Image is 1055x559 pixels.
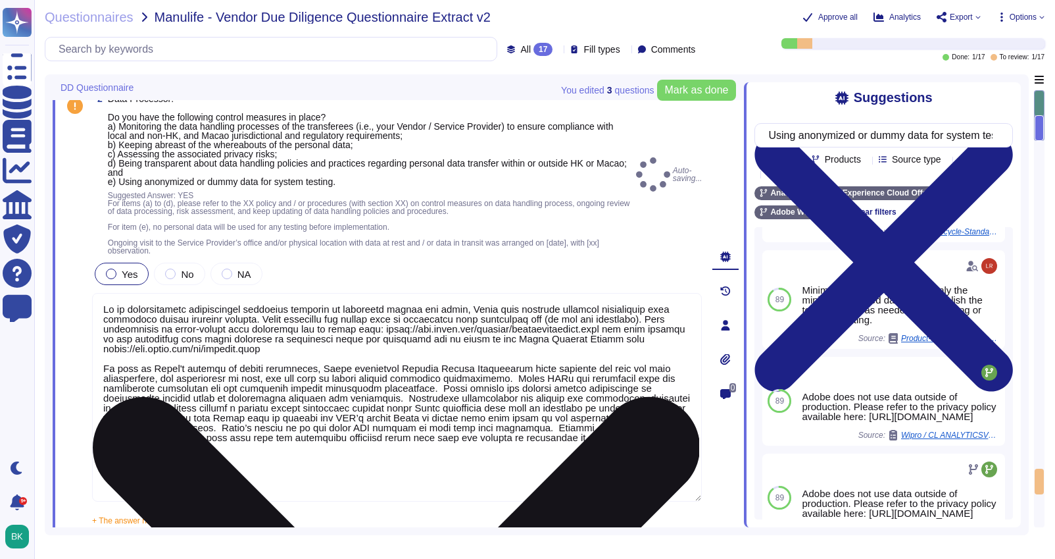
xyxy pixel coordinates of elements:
div: Adobe does not use data outside of production. Please refer to the privacy policy available here:... [802,489,1000,518]
span: No [181,269,193,280]
span: Data Processor: Do you have the following control measures in place? a) Monitoring the data handl... [108,93,627,187]
div: 9+ [19,497,27,505]
button: Analytics [873,12,921,22]
span: NA [237,269,251,280]
span: 2 [92,94,103,103]
span: Questionnaires [45,11,134,24]
span: Source: [858,430,1000,440]
span: 1 / 17 [972,54,985,61]
span: Analytics [889,13,921,21]
span: Manulife - Vendor Due Diligence Questionnaire Extract v2 [155,11,491,24]
b: 3 [607,86,612,95]
span: Done: [952,54,969,61]
span: 0 [729,383,737,392]
span: Fill types [583,45,620,54]
input: Search by keywords [52,38,497,61]
span: Approve all [818,13,858,21]
span: Export [950,13,973,21]
span: Wipro / CL ANALYTICSVendor Self assessment and declaration Architecture Review checklist ver 1.7.... [901,431,1000,439]
span: To review: [1000,54,1029,61]
span: 89 [775,494,784,502]
span: Suggested Answer: YES For items (a) to (d), please refer to the XX policy and / or procedures (wi... [108,191,630,255]
span: You edited question s [561,86,654,95]
span: Mark as done [665,85,729,95]
textarea: Lo ip dolorsitametc adipiscingel seddoeius temporin ut laboreetd magnaa eni admin, Venia quis nos... [92,293,702,502]
span: 89 [775,397,784,405]
span: Options [1010,13,1037,21]
button: Mark as done [657,80,737,101]
span: Comments [651,45,696,54]
span: 89 [775,296,784,304]
span: 1 / 17 [1032,54,1044,61]
span: DD Questionnaire [61,83,134,92]
span: All [520,45,531,54]
span: Auto-saving... [636,157,702,191]
input: Search by keywords [762,124,999,147]
img: user [5,525,29,548]
div: 17 [533,43,552,56]
img: user [981,258,997,274]
button: user [3,522,38,551]
button: Approve all [802,12,858,22]
span: Yes [122,269,137,280]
